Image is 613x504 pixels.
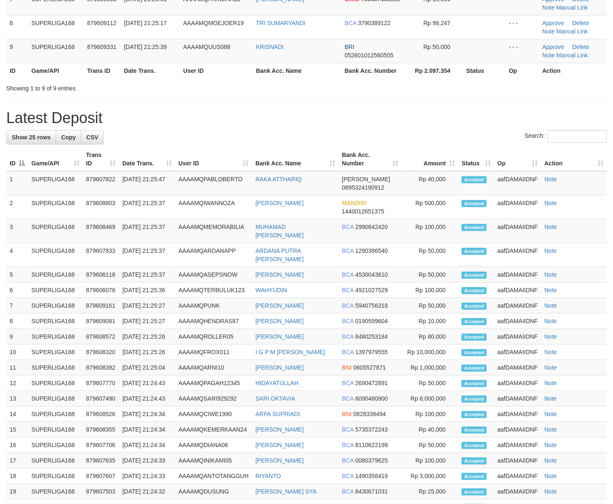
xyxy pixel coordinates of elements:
h1: Latest Deposit [6,110,607,126]
span: Accepted [462,365,487,372]
td: [DATE] 21:24:34 [119,422,175,437]
span: Copy 6090480900 to clipboard [355,395,388,402]
td: [DATE] 21:25:27 [119,314,175,329]
th: Action: activate to sort column ascending [541,147,607,171]
span: BCA [342,457,354,464]
td: 5 [6,267,28,283]
td: aafDAMAIIDNF [494,422,541,437]
td: AAAAMQDUSUNG [175,484,252,499]
td: SUPERLIGA168 [28,267,83,283]
td: 3 [6,219,28,243]
a: RIYANTO [256,473,281,479]
td: Rp 1,000,000 [402,360,459,375]
td: Rp 50,000 [402,375,459,391]
th: Bank Acc. Name: activate to sort column ascending [252,147,339,171]
span: BCA [342,488,354,495]
span: Copy 5940756318 to clipboard [355,302,388,309]
span: Copy 0828338494 to clipboard [353,411,386,417]
td: aafDAMAIIDNF [494,329,541,345]
td: aafDAMAIIDNF [494,468,541,484]
a: Note [544,271,557,278]
a: Note [544,426,557,433]
th: Game/API: activate to sort column ascending [28,147,83,171]
td: SUPERLIGA168 [28,360,83,375]
td: 879607822 [83,171,119,195]
td: [DATE] 21:25:26 [119,329,175,345]
td: AAAAMQPAGAH12345 [175,375,252,391]
a: Note [542,4,555,11]
td: 8 [6,15,28,39]
td: 9 [6,329,28,345]
a: TRI SUMARYANDI [256,20,306,26]
td: - - - [505,15,539,39]
td: 879607706 [83,437,119,453]
span: [DATE] 21:25:17 [124,20,167,26]
td: [DATE] 21:25:04 [119,360,175,375]
span: BCA [342,349,354,355]
td: [DATE] 21:25:27 [119,298,175,314]
th: Action [539,63,607,78]
span: BNI [342,364,351,371]
span: Copy 8110622199 to clipboard [355,442,388,448]
a: WAHYUDIN [256,287,287,293]
a: Approve [542,20,564,26]
span: Accepted [462,411,487,418]
td: [DATE] 21:25:37 [119,243,175,267]
a: [PERSON_NAME] [256,302,304,309]
td: AAAAMQIWANNOZA [175,195,252,219]
td: 14 [6,406,28,422]
td: aafDAMAIIDNF [494,484,541,499]
a: SARI OKTAVIA [256,395,295,402]
td: 879607490 [83,391,119,406]
td: 879606076 [83,283,119,298]
td: 879607607 [83,468,119,484]
span: BCA [342,287,354,293]
td: SUPERLIGA168 [28,406,83,422]
a: Note [544,302,557,309]
td: SUPERLIGA168 [28,422,83,437]
a: [PERSON_NAME] [256,364,304,371]
a: [PERSON_NAME] [256,200,304,206]
a: Manual Link [557,28,588,35]
a: Note [544,333,557,340]
span: Accepted [462,473,487,480]
a: Note [544,224,557,230]
td: AAAAMQMEMORABILIA [175,219,252,243]
span: MANDIRI [342,200,367,206]
td: 1 [6,171,28,195]
span: Copy 1290386540 to clipboard [355,247,388,254]
a: Show 25 rows [6,130,56,144]
td: 2 [6,195,28,219]
span: Accepted [462,224,487,231]
span: Accepted [462,200,487,207]
td: SUPERLIGA168 [28,391,83,406]
th: Trans ID [84,63,121,78]
a: [PERSON_NAME] [256,426,304,433]
span: Accepted [462,442,487,449]
a: Note [544,200,557,206]
span: Accepted [462,287,487,294]
th: Date Trans. [121,63,180,78]
td: 17 [6,453,28,468]
td: 13 [6,391,28,406]
td: 879608320 [83,345,119,360]
td: [DATE] 21:24:33 [119,468,175,484]
td: 879607503 [83,484,119,499]
td: 879609161 [83,298,119,314]
td: [DATE] 21:25:37 [119,219,175,243]
td: [DATE] 21:24:34 [119,406,175,422]
span: Copy 2990642420 to clipboard [355,224,388,230]
a: Note [544,411,557,417]
td: 879607770 [83,375,119,391]
td: Rp 100,000 [402,453,459,468]
span: Accepted [462,272,487,279]
td: Rp 3,000,000 [402,468,459,484]
td: 879608803 [83,195,119,219]
td: 12 [6,375,28,391]
td: AAAAMQPABLOBERTO [175,171,252,195]
td: 879609081 [83,314,119,329]
span: Accepted [462,380,487,387]
a: Copy [56,130,81,144]
td: SUPERLIGA168 [28,39,84,63]
td: aafDAMAIIDNF [494,283,541,298]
